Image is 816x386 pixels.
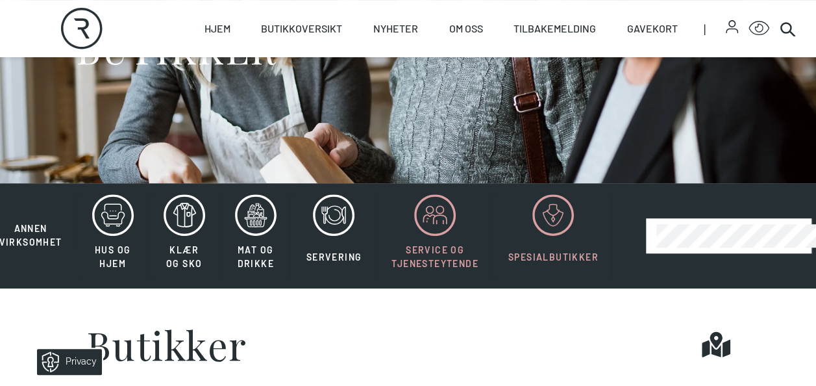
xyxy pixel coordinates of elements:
[508,251,599,263] span: Spesialbutikker
[221,194,290,278] button: Mat og drikke
[293,194,376,278] button: Servering
[79,194,147,278] button: Hus og hjem
[391,244,478,269] span: Service og tjenesteytende
[86,325,247,364] h1: Butikker
[237,244,273,269] span: Mat og drikke
[95,244,130,269] span: Hus og hjem
[76,24,277,73] h1: BUTIKKER
[166,244,202,269] span: Klær og sko
[495,194,612,278] button: Spesialbutikker
[13,344,119,380] iframe: Manage Preferences
[748,18,769,39] button: Open Accessibility Menu
[378,194,492,278] button: Service og tjenesteytende
[306,251,362,263] span: Servering
[150,194,219,278] button: Klær og sko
